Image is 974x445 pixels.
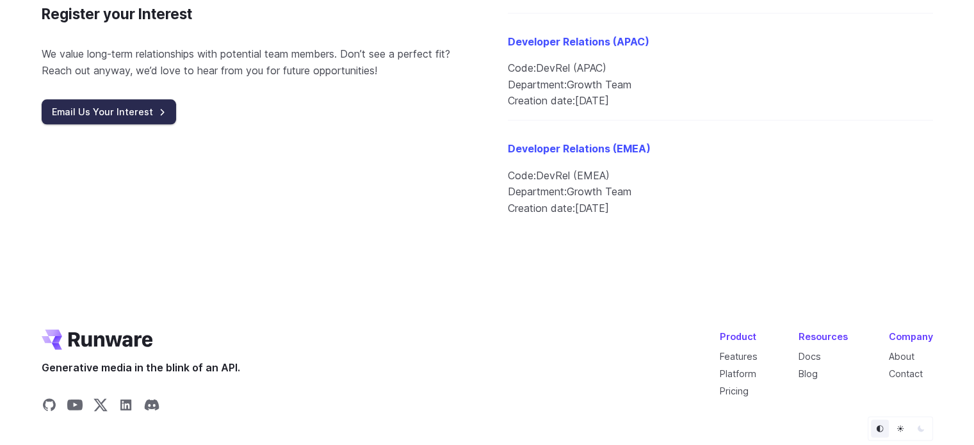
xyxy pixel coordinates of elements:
a: Platform [720,368,756,379]
a: Developer Relations (APAC) [508,35,649,48]
span: Creation date: [508,94,575,107]
a: Share on LinkedIn [118,397,134,416]
li: [DATE] [508,93,933,109]
h3: Register your Interest [42,3,192,26]
li: DevRel (EMEA) [508,168,933,184]
span: Code: [508,61,536,74]
ul: Theme selector [868,416,933,441]
li: Growth Team [508,77,933,93]
a: Share on GitHub [42,397,57,416]
a: Blog [799,368,818,379]
div: Product [720,329,758,344]
li: DevRel (APAC) [508,60,933,77]
a: Features [720,351,758,362]
button: Dark [912,419,930,437]
a: Developer Relations (EMEA) [508,142,651,155]
a: Share on X [93,397,108,416]
a: Pricing [720,385,749,396]
a: Go to / [42,329,153,350]
li: [DATE] [508,200,933,217]
p: We value long-term relationships with potential team members. Don’t see a perfect fit? Reach out ... [42,46,467,79]
div: Company [889,329,933,344]
span: Creation date: [508,202,575,214]
span: Generative media in the blink of an API. [42,360,240,376]
a: Share on Discord [144,397,159,416]
span: Code: [508,169,536,182]
a: Docs [799,351,821,362]
button: Light [891,419,909,437]
div: Resources [799,329,848,344]
li: Growth Team [508,184,933,200]
a: Email Us Your Interest [42,99,176,124]
a: Share on YouTube [67,397,83,416]
span: Department: [508,185,567,198]
a: About [889,351,914,362]
span: Department: [508,78,567,91]
a: Contact [889,368,923,379]
button: Default [871,419,889,437]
